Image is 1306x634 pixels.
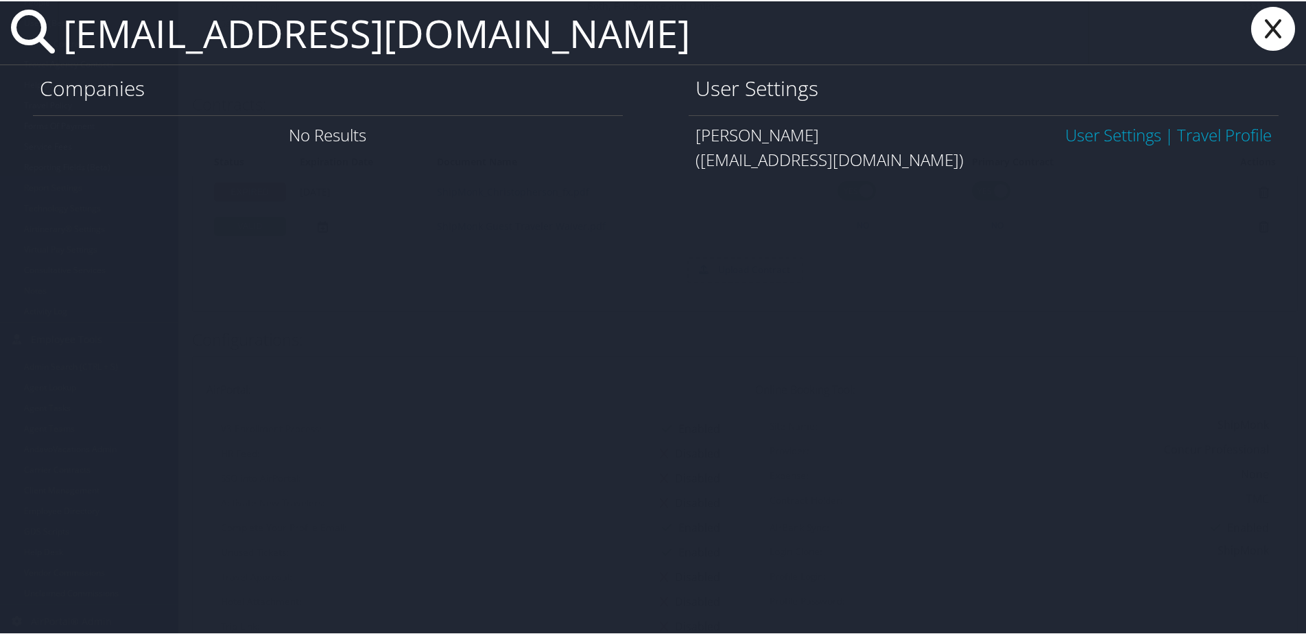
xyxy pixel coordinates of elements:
h1: User Settings [696,73,1272,102]
h1: Companies [40,73,616,102]
a: User Settings [1065,122,1161,145]
span: [PERSON_NAME] [696,122,819,145]
div: No Results [33,114,623,153]
a: View OBT Profile [1177,122,1272,145]
div: ([EMAIL_ADDRESS][DOMAIN_NAME]) [696,146,1272,171]
span: | [1161,122,1177,145]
